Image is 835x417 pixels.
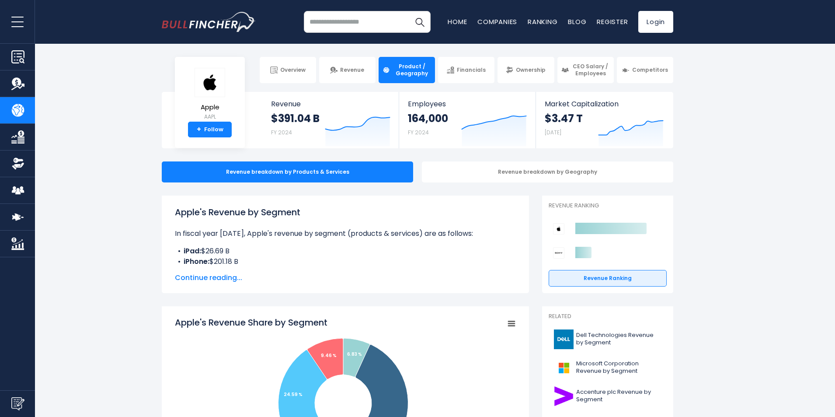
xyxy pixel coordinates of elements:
span: Accenture plc Revenue by Segment [576,389,661,403]
strong: + [197,126,201,133]
span: Financials [457,67,486,74]
span: Product / Geography [393,63,431,77]
span: Microsoft Corporation Revenue by Segment [576,360,661,375]
span: Revenue [340,67,364,74]
p: Related [549,313,667,320]
span: Employees [408,100,526,108]
p: In fiscal year [DATE], Apple's revenue by segment (products & services) are as follows: [175,228,516,239]
a: CEO Salary / Employees [557,57,614,83]
tspan: 9.46 % [321,352,337,359]
a: Go to homepage [162,12,256,32]
small: FY 2024 [271,129,292,136]
img: MSFT logo [554,358,574,378]
a: Home [448,17,467,26]
img: ACN logo [554,386,574,406]
p: Revenue Ranking [549,202,667,210]
span: CEO Salary / Employees [571,63,610,77]
div: Revenue breakdown by Geography [422,161,673,182]
img: DELL logo [554,329,574,349]
span: Dell Technologies Revenue by Segment [576,332,661,347]
a: Dell Technologies Revenue by Segment [549,327,667,351]
a: Apple AAPL [194,67,226,122]
span: Ownership [516,67,546,74]
h1: Apple's Revenue by Segment [175,206,516,219]
a: Microsoft Corporation Revenue by Segment [549,356,667,380]
li: $201.18 B [175,256,516,267]
a: Revenue [319,57,376,83]
span: Competitors [632,67,668,74]
a: Login [638,11,673,33]
strong: 164,000 [408,112,448,125]
b: iPad: [184,246,201,256]
tspan: 24.59 % [284,391,303,398]
span: Apple [195,104,225,111]
a: Register [597,17,628,26]
a: Product / Geography [379,57,435,83]
img: Ownership [11,157,24,170]
a: Market Capitalization $3.47 T [DATE] [536,92,672,148]
button: Search [409,11,431,33]
a: Financials [438,57,494,83]
strong: $391.04 B [271,112,320,125]
strong: $3.47 T [545,112,583,125]
small: FY 2024 [408,129,429,136]
a: Revenue Ranking [549,270,667,287]
span: Overview [280,67,306,74]
tspan: 6.83 % [347,351,362,357]
a: Employees 164,000 FY 2024 [399,92,535,148]
a: Blog [568,17,586,26]
a: +Follow [188,122,232,137]
div: Revenue breakdown by Products & Services [162,161,413,182]
span: Continue reading... [175,273,516,283]
a: Accenture plc Revenue by Segment [549,384,667,408]
a: Companies [477,17,517,26]
img: Sony Group Corporation competitors logo [553,247,564,259]
small: AAPL [195,113,225,121]
span: Market Capitalization [545,100,664,108]
tspan: Apple's Revenue Share by Segment [175,316,327,329]
img: Apple competitors logo [553,223,564,235]
li: $26.69 B [175,246,516,256]
a: Ranking [528,17,557,26]
a: Ownership [498,57,554,83]
img: bullfincher logo [162,12,256,32]
b: iPhone: [184,256,209,266]
small: [DATE] [545,129,561,136]
a: Overview [260,57,316,83]
a: Revenue $391.04 B FY 2024 [262,92,399,148]
a: Competitors [617,57,673,83]
span: Revenue [271,100,390,108]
